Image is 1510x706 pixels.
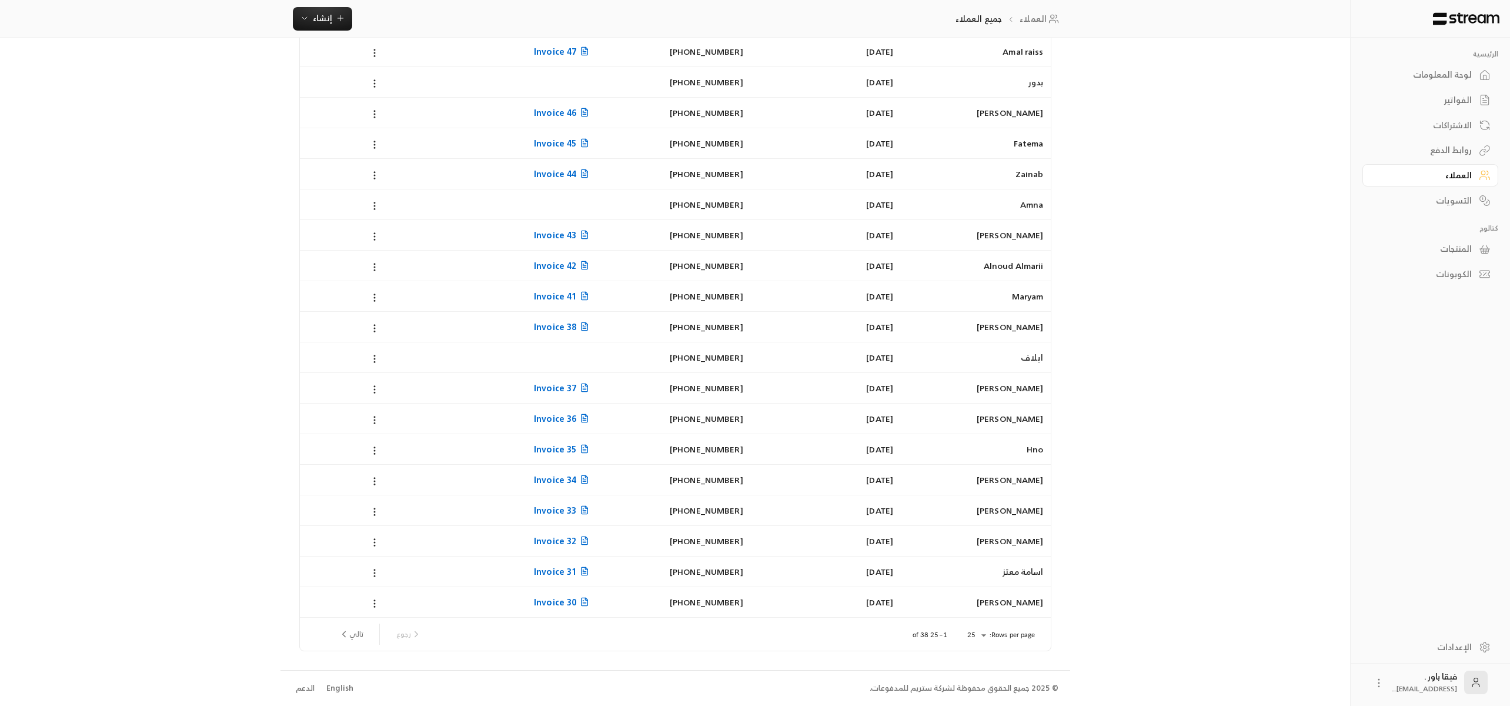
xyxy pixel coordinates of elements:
[757,465,893,495] div: [DATE]
[907,312,1043,342] div: [PERSON_NAME]
[907,36,1043,66] div: Amal raiss
[757,98,893,128] div: [DATE]
[907,251,1043,281] div: Alnoud Almarii
[1432,12,1501,25] img: Logo
[907,434,1043,464] div: Hno
[1020,13,1063,25] a: العملاء
[534,319,593,334] span: Invoice 38
[534,381,593,395] span: Invoice 37
[607,342,743,372] div: [PHONE_NUMBER]
[534,166,593,181] span: Invoice 44
[607,404,743,434] div: [PHONE_NUMBER]
[907,404,1043,434] div: [PERSON_NAME]
[1362,49,1498,59] p: الرئيسية
[607,67,743,97] div: [PHONE_NUMBER]
[757,67,893,97] div: [DATE]
[757,189,893,219] div: [DATE]
[534,289,593,304] span: Invoice 41
[907,159,1043,189] div: Zainab
[961,628,990,642] div: 25
[607,36,743,66] div: [PHONE_NUMBER]
[1362,189,1498,212] a: التسويات
[757,251,893,281] div: [DATE]
[607,557,743,587] div: [PHONE_NUMBER]
[757,404,893,434] div: [DATE]
[607,465,743,495] div: [PHONE_NUMBER]
[334,624,368,644] button: next page
[757,159,893,189] div: [DATE]
[757,36,893,66] div: [DATE]
[607,251,743,281] div: [PHONE_NUMBER]
[293,7,352,31] button: إنشاء
[607,159,743,189] div: [PHONE_NUMBER]
[1377,144,1472,156] div: روابط الدفع
[907,67,1043,97] div: بدور
[757,128,893,158] div: [DATE]
[913,630,947,640] p: 1–25 of 38
[907,587,1043,617] div: [PERSON_NAME]
[907,98,1043,128] div: [PERSON_NAME]
[607,373,743,403] div: [PHONE_NUMBER]
[534,105,593,120] span: Invoice 46
[534,472,593,487] span: Invoice 34
[607,526,743,556] div: [PHONE_NUMBER]
[1362,114,1498,136] a: الاشتراكات
[1362,164,1498,187] a: العملاء
[1362,89,1498,112] a: الفواتير
[757,526,893,556] div: [DATE]
[607,128,743,158] div: [PHONE_NUMBER]
[1377,641,1472,653] div: الإعدادات
[956,13,1002,25] p: جميع العملاء
[907,465,1043,495] div: [PERSON_NAME]
[907,189,1043,219] div: Amna
[534,564,593,579] span: Invoice 31
[907,557,1043,587] div: اسامة معتز
[1362,224,1498,233] p: كتالوج
[313,11,332,25] span: إنشاء
[907,526,1043,556] div: [PERSON_NAME]
[607,189,743,219] div: [PHONE_NUMBER]
[292,678,319,699] a: الدعم
[907,128,1043,158] div: Fatema
[757,587,893,617] div: [DATE]
[1377,69,1472,81] div: لوحة المعلومات
[1377,243,1472,255] div: المنتجات
[534,228,593,242] span: Invoice 43
[534,136,593,151] span: Invoice 45
[607,495,743,525] div: [PHONE_NUMBER]
[1362,635,1498,658] a: الإعدادات
[1362,139,1498,162] a: روابط الدفع
[907,220,1043,250] div: [PERSON_NAME]
[607,281,743,311] div: [PHONE_NUMBER]
[534,534,593,548] span: Invoice 32
[1362,238,1498,261] a: المنتجات
[607,98,743,128] div: [PHONE_NUMBER]
[1362,64,1498,86] a: لوحة المعلومات
[990,630,1035,640] p: Rows per page:
[534,44,593,59] span: Invoice 47
[757,220,893,250] div: [DATE]
[607,587,743,617] div: [PHONE_NUMBER]
[1377,94,1472,106] div: الفواتير
[757,373,893,403] div: [DATE]
[907,342,1043,372] div: ايلاف
[534,258,593,273] span: Invoice 42
[907,281,1043,311] div: Maryam
[534,503,593,518] span: Invoice 33
[607,312,743,342] div: [PHONE_NUMBER]
[870,682,1058,694] div: © 2025 جميع الحقوق محفوظة لشركة ستريم للمدفوعات.
[757,342,893,372] div: [DATE]
[1377,268,1472,280] div: الكوبونات
[956,13,1063,25] nav: breadcrumb
[757,312,893,342] div: [DATE]
[534,411,593,426] span: Invoice 36
[607,220,743,250] div: [PHONE_NUMBER]
[1377,169,1472,181] div: العملاء
[534,442,593,457] span: Invoice 35
[907,373,1043,403] div: [PERSON_NAME]
[1377,195,1472,207] div: التسويات
[1377,119,1472,131] div: الاشتراكات
[1392,682,1457,695] span: [EMAIL_ADDRESS]....
[607,434,743,464] div: [PHONE_NUMBER]
[757,434,893,464] div: [DATE]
